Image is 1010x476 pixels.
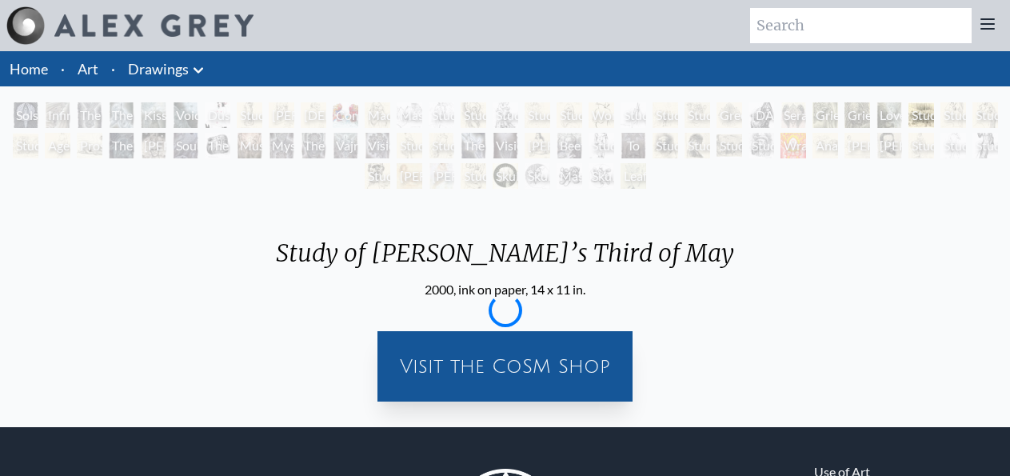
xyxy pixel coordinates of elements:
div: Vision Taking Form [365,133,390,158]
li: · [54,51,71,86]
div: Master of Confusion [557,163,582,189]
input: Search [750,8,972,43]
div: Prostration to the Goddess [77,133,102,158]
div: Comparing Brains [333,102,358,128]
div: Mystic Eye [269,133,294,158]
div: Madonna & Child [365,102,390,128]
div: The Love Held Between Us [77,102,102,128]
div: Study of [PERSON_NAME]’s Potato Eaters [717,133,742,158]
div: Study of [PERSON_NAME] Portrait of [PERSON_NAME] [557,102,582,128]
div: Anatomy Lab [812,133,838,158]
div: Study of [PERSON_NAME] The Kiss [429,133,454,158]
div: The Gift [461,133,486,158]
div: Study of [PERSON_NAME]’s Crying Woman [DEMOGRAPHIC_DATA] [940,102,966,128]
div: Study of [PERSON_NAME] [589,133,614,158]
div: Study of [PERSON_NAME] The Deposition [908,133,934,158]
div: Study of Rembrandt Self-Portrait [685,133,710,158]
a: Visit the CoSM Shop [387,341,623,392]
div: Love Forestalling Death [876,102,902,128]
div: The First Artists [205,133,230,158]
div: [PERSON_NAME] [141,133,166,158]
div: Voice at [PERSON_NAME] [173,102,198,128]
div: [PERSON_NAME] Pregnant & Reading [397,163,422,189]
div: 2000, ink on paper, 14 x 11 in. [263,280,747,299]
div: Music of Liberation [237,133,262,158]
div: Beethoven [557,133,582,158]
div: Study of Rembrandt Self-Portrait As [PERSON_NAME] [653,133,678,158]
div: The Medium [109,102,134,128]
div: Study of [PERSON_NAME] Last Judgement [525,102,550,128]
div: [PERSON_NAME] [525,133,550,158]
div: To See or Not to See [621,133,646,158]
div: [PERSON_NAME] [876,133,902,158]
div: Study of [PERSON_NAME]’s The Old Guitarist [461,163,486,189]
div: Skull Fetus [493,163,518,189]
div: [PERSON_NAME] by [PERSON_NAME] by [PERSON_NAME] [269,102,294,128]
div: Dusty [205,102,230,128]
div: Woman [589,102,614,128]
div: [DATE] [749,102,774,128]
div: Study of [PERSON_NAME]’s Third of May [263,238,747,280]
div: Study of [PERSON_NAME]’s Night Watch [653,102,678,128]
li: · [105,51,122,86]
div: Study of [PERSON_NAME] [429,102,454,128]
div: Study of [PERSON_NAME] [PERSON_NAME] [237,102,262,128]
div: Study of [PERSON_NAME]’s Third of May [908,102,934,128]
div: Study of [PERSON_NAME] Captive [397,133,422,158]
div: Study of [PERSON_NAME]’s Guernica [13,133,38,158]
div: Infinity Angel [45,102,70,128]
a: Art [78,58,98,80]
a: Drawings [128,58,189,80]
div: Study of [PERSON_NAME]’s Easel [621,102,646,128]
div: [PERSON_NAME] Pregnant & Sleeping [429,163,454,189]
div: The Transcendental Artist [109,133,134,158]
div: The Seer [301,133,326,158]
div: Study of [DEMOGRAPHIC_DATA] Separating Light from Darkness [461,102,486,128]
div: Skull Fetus Tondo [589,163,614,189]
a: Home [10,60,48,78]
div: [PERSON_NAME] [844,133,870,158]
div: Seraphic Transport [780,102,806,128]
div: [DEMOGRAPHIC_DATA] [301,102,326,128]
div: Solstice Angel [13,102,38,128]
div: Grieving 2 (The Flames of Grief are Dark and Deep) [844,102,870,128]
div: Kiss of the [MEDICAL_DATA] [141,102,166,128]
div: Study of [PERSON_NAME]’s Crying Woman [DEMOGRAPHIC_DATA] [972,102,998,128]
div: Aged [DEMOGRAPHIC_DATA] [45,133,70,158]
div: Green [DEMOGRAPHIC_DATA] [717,102,742,128]
div: Soultrons [173,133,198,158]
div: Grieving 1 [812,102,838,128]
div: Vajra Brush [333,133,358,158]
div: Study of [PERSON_NAME] [365,163,390,189]
div: Skull Fetus Study [525,163,550,189]
div: Wrathful Guardian [780,133,806,158]
div: Study of [PERSON_NAME]’s Sunflowers [685,102,710,128]
div: Mask of the Face [397,102,422,128]
div: Study of [PERSON_NAME] [PERSON_NAME] [972,133,998,158]
div: Leaf and Tree [621,163,646,189]
div: Study of [PERSON_NAME] [PERSON_NAME] [940,133,966,158]
div: Study of [PERSON_NAME]’s Damned Soul [493,102,518,128]
div: Vision & Mission [493,133,518,158]
div: Study of [PERSON_NAME] Self-Portrait [749,133,774,158]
